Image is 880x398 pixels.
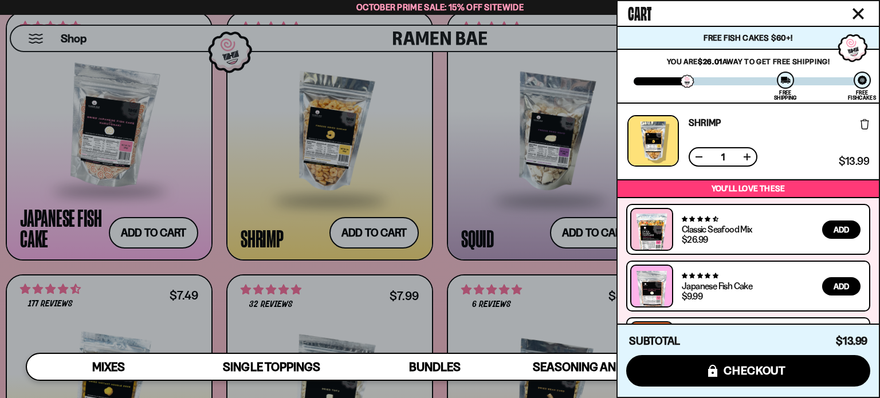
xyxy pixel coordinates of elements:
p: You are away to get Free Shipping! [634,57,863,66]
span: Bundles [409,360,461,374]
button: checkout [626,355,870,387]
span: 4.77 stars [682,272,718,279]
span: Single Toppings [223,360,320,374]
span: Seasoning and Sauce [533,360,663,374]
h4: Subtotal [629,336,680,347]
div: $9.99 [682,291,702,301]
strong: $26.01 [698,57,722,66]
span: October Prime Sale: 15% off Sitewide [356,2,524,13]
span: 4.68 stars [682,215,718,223]
button: Close cart [850,5,867,22]
span: $13.99 [836,334,867,348]
span: Add [834,226,849,234]
span: Cart [628,1,651,23]
a: Classic Seafood Mix [682,223,752,235]
div: $26.99 [682,235,708,244]
p: You’ll love these [620,183,876,194]
a: Single Toppings [190,354,353,380]
span: 1 [714,152,732,161]
a: Bundles [353,354,516,380]
div: Free Shipping [774,90,796,100]
a: Shrimp [689,118,721,127]
a: Japanese Fish Cake [682,280,752,291]
button: Add [822,277,861,295]
button: Add [822,220,861,239]
span: checkout [724,364,786,377]
div: Free Fishcakes [848,90,876,100]
a: Mixes [27,354,190,380]
a: Seasoning and Sauce [516,354,679,380]
span: $13.99 [839,156,869,167]
span: Add [834,282,849,290]
span: Mixes [92,360,125,374]
span: Free Fish Cakes $60+! [704,33,792,43]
